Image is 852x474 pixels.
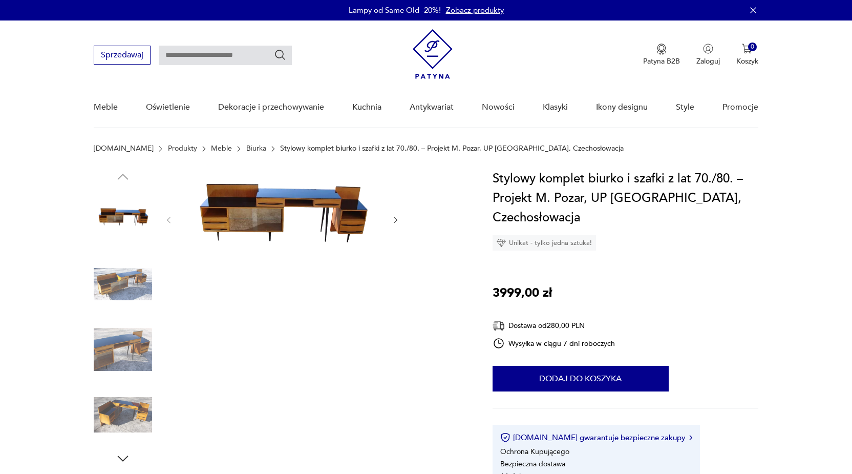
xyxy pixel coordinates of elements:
[493,319,505,332] img: Ikona dostawy
[493,283,552,303] p: 3999,00 zł
[493,235,596,251] div: Unikat - tylko jedna sztuka!
[94,255,152,314] img: Zdjęcie produktu Stylowy komplet biurko i szafki z lat 70./80. – Projekt M. Pozar, UP Zavody, Cze...
[413,29,453,79] img: Patyna - sklep z meblami i dekoracjami vintage
[696,44,720,66] button: Zaloguj
[482,88,515,127] a: Nowości
[446,5,504,15] a: Zobacz produkty
[352,88,381,127] a: Kuchnia
[493,366,669,391] button: Dodaj do koszyka
[500,432,510,443] img: Ikona certyfikatu
[493,337,615,349] div: Wysyłka w ciągu 7 dni roboczych
[94,320,152,379] img: Zdjęcie produktu Stylowy komplet biurko i szafki z lat 70./80. – Projekt M. Pozar, UP Zavody, Cze...
[211,145,232,153] a: Meble
[493,169,758,228] h1: Stylowy komplet biurko i szafki z lat 70./80. – Projekt M. Pozar, UP [GEOGRAPHIC_DATA], Czechosło...
[280,145,624,153] p: Stylowy komplet biurko i szafki z lat 70./80. – Projekt M. Pozar, UP [GEOGRAPHIC_DATA], Czechosło...
[543,88,568,127] a: Klasyki
[643,56,680,66] p: Patyna B2B
[696,56,720,66] p: Zaloguj
[493,319,615,332] div: Dostawa od 280,00 PLN
[94,88,118,127] a: Meble
[500,459,565,469] li: Bezpieczna dostawa
[722,88,758,127] a: Promocje
[410,88,454,127] a: Antykwariat
[643,44,680,66] button: Patyna B2B
[500,432,692,443] button: [DOMAIN_NAME] gwarantuje bezpieczne zakupy
[643,44,680,66] a: Ikona medaluPatyna B2B
[274,49,286,61] button: Szukaj
[742,44,752,54] img: Ikona koszyka
[94,52,151,59] a: Sprzedawaj
[94,386,152,444] img: Zdjęcie produktu Stylowy komplet biurko i szafki z lat 70./80. – Projekt M. Pozar, UP Zavody, Cze...
[183,169,381,269] img: Zdjęcie produktu Stylowy komplet biurko i szafki z lat 70./80. – Projekt M. Pozar, UP Zavody, Cze...
[168,145,197,153] a: Produkty
[246,145,266,153] a: Biurka
[218,88,324,127] a: Dekoracje i przechowywanie
[500,447,569,457] li: Ochrona Kupującego
[94,190,152,248] img: Zdjęcie produktu Stylowy komplet biurko i szafki z lat 70./80. – Projekt M. Pozar, UP Zavody, Cze...
[497,238,506,248] img: Ikona diamentu
[94,46,151,65] button: Sprzedawaj
[748,43,757,51] div: 0
[656,44,667,55] img: Ikona medalu
[676,88,694,127] a: Style
[146,88,190,127] a: Oświetlenie
[596,88,648,127] a: Ikony designu
[689,435,692,440] img: Ikona strzałki w prawo
[94,145,154,153] a: [DOMAIN_NAME]
[736,56,758,66] p: Koszyk
[349,5,441,15] p: Lampy od Same Old -20%!
[703,44,713,54] img: Ikonka użytkownika
[736,44,758,66] button: 0Koszyk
